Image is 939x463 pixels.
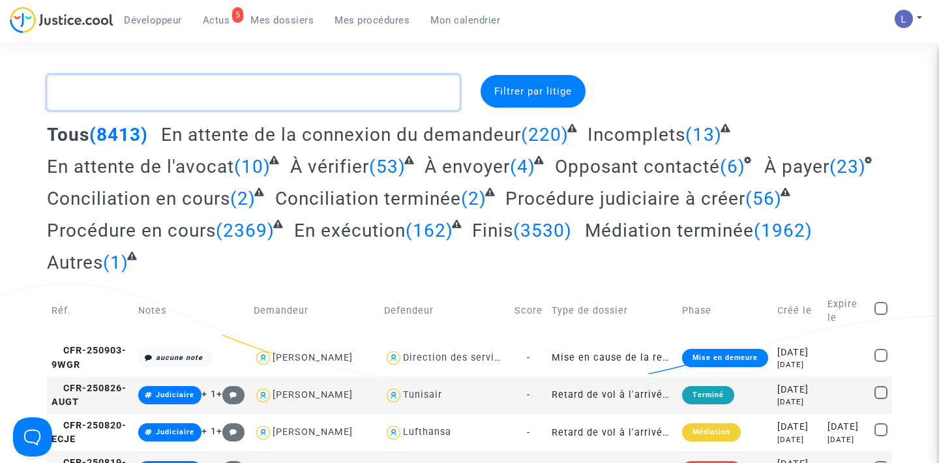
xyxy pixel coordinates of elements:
[777,396,818,408] div: [DATE]
[829,156,866,177] span: (23)
[216,426,245,437] span: +
[369,156,406,177] span: (53)
[113,10,192,30] a: Développeur
[682,349,768,367] div: Mise en demeure
[156,428,194,436] span: Judiciaire
[201,389,216,400] span: + 1
[527,427,530,438] span: -
[192,10,241,30] a: 5Actus
[720,156,745,177] span: (6)
[777,420,818,434] div: [DATE]
[527,352,530,363] span: -
[403,389,442,400] div: Tunisair
[461,188,486,209] span: (2)
[547,283,678,339] td: Type de dossier
[52,420,127,445] span: CFR-250820-ECJE
[232,7,244,23] div: 5
[547,377,678,414] td: Retard de vol à l'arrivée (Règlement CE n°261/2004)
[754,220,812,241] span: (1962)
[384,386,403,405] img: icon-user.svg
[403,352,765,363] div: Direction des services judiciaires du Ministère de la Justice - Bureau FIP4
[250,14,314,26] span: Mes dossiers
[420,10,511,30] a: Mon calendrier
[47,252,103,273] span: Autres
[13,417,52,456] iframe: Help Scout Beacon - Open
[682,386,734,404] div: Terminé
[384,349,403,368] img: icon-user.svg
[273,352,353,363] div: [PERSON_NAME]
[430,14,500,26] span: Mon calendrier
[254,386,273,405] img: icon-user.svg
[745,188,782,209] span: (56)
[273,389,353,400] div: [PERSON_NAME]
[505,188,745,209] span: Procédure judiciaire à créer
[406,220,453,241] span: (162)
[773,283,823,339] td: Créé le
[527,389,530,400] span: -
[547,414,678,451] td: Retard de vol à l'arrivée (Règlement CE n°261/2004)
[335,14,410,26] span: Mes procédures
[234,156,271,177] span: (10)
[10,7,113,33] img: jc-logo.svg
[588,124,685,145] span: Incomplets
[216,220,275,241] span: (2369)
[685,124,722,145] span: (13)
[777,359,818,370] div: [DATE]
[47,283,134,339] td: Réf.
[52,345,127,370] span: CFR-250903-9WGR
[201,426,216,437] span: + 1
[216,389,245,400] span: +
[777,346,818,360] div: [DATE]
[823,283,870,339] td: Expire le
[547,339,678,376] td: Mise en cause de la responsabilité de l'Etat pour lenteur excessive de la Justice (sans requête)
[47,188,230,209] span: Conciliation en cours
[52,383,127,408] span: CFR-250826-AUGT
[47,220,216,241] span: Procédure en cours
[384,423,403,442] img: icon-user.svg
[521,124,569,145] span: (220)
[290,156,369,177] span: À vérifier
[47,124,89,145] span: Tous
[161,124,521,145] span: En attente de la connexion du demandeur
[678,283,773,339] td: Phase
[895,10,913,28] img: AATXAJzI13CaqkJmx-MOQUbNyDE09GJ9dorwRvFSQZdH=s96-c
[472,220,513,241] span: Finis
[324,10,420,30] a: Mes procédures
[254,349,273,368] img: icon-user.svg
[156,391,194,399] span: Judiciaire
[682,423,741,441] div: Médiation
[203,14,230,26] span: Actus
[764,156,829,177] span: À payer
[156,353,203,362] i: aucune note
[89,124,148,145] span: (8413)
[134,283,249,339] td: Notes
[230,188,256,209] span: (2)
[510,283,547,339] td: Score
[124,14,182,26] span: Développeur
[254,423,273,442] img: icon-user.svg
[403,426,451,438] div: Lufthansa
[240,10,324,30] a: Mes dossiers
[827,420,865,434] div: [DATE]
[380,283,510,339] td: Defendeur
[249,283,380,339] td: Demandeur
[555,156,720,177] span: Opposant contacté
[47,156,234,177] span: En attente de l'avocat
[510,156,535,177] span: (4)
[294,220,406,241] span: En exécution
[103,252,128,273] span: (1)
[777,434,818,445] div: [DATE]
[425,156,510,177] span: À envoyer
[585,220,754,241] span: Médiation terminée
[777,383,818,397] div: [DATE]
[275,188,461,209] span: Conciliation terminée
[827,434,865,445] div: [DATE]
[494,85,572,97] span: Filtrer par litige
[513,220,572,241] span: (3530)
[273,426,353,438] div: [PERSON_NAME]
